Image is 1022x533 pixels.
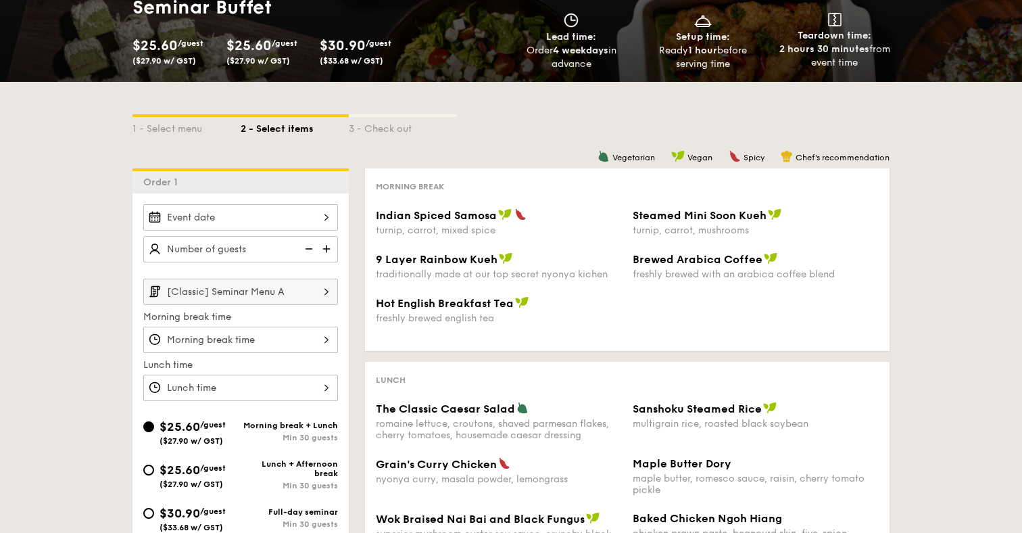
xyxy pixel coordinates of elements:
[132,117,241,136] div: 1 - Select menu
[143,204,338,231] input: Event date
[376,513,585,526] span: Wok Braised Nai Bai and Black Fungus
[200,463,226,473] span: /guest
[633,457,731,470] span: Maple Butter Dory
[160,523,223,532] span: ($33.68 w/ GST)
[143,375,338,401] input: Lunch time
[241,519,338,529] div: Min 30 guests
[633,225,879,236] div: turnip, carrot, mushrooms
[143,177,183,188] span: Order 1
[798,30,871,41] span: Teardown time:
[514,208,527,221] img: icon-spicy.37a8142b.svg
[598,150,610,162] img: icon-vegetarian.fe4039eb.svg
[160,480,223,489] span: ($27.90 w/ GST)
[132,38,178,54] span: $25.60
[376,402,515,415] span: The Classic Caesar Salad
[241,459,338,478] div: Lunch + Afternoon break
[828,13,842,26] img: icon-teardown.65201eee.svg
[511,44,632,71] div: Order in advance
[376,182,444,191] span: Morning break
[688,45,717,56] strong: 1 hour
[143,508,154,519] input: $30.90/guest($33.68 w/ GST)Full-day seminarMin 30 guests
[515,296,529,308] img: icon-vegan.f8ff3823.svg
[586,512,600,524] img: icon-vegan.f8ff3823.svg
[143,358,338,372] label: Lunch time
[160,436,223,446] span: ($27.90 w/ GST)
[132,56,196,66] span: ($27.90 w/ GST)
[143,327,338,353] input: Morning break time
[516,402,529,414] img: icon-vegetarian.fe4039eb.svg
[376,297,514,310] span: Hot English Breakfast Tea
[633,418,879,430] div: multigrain rice, roasted black soybean
[143,236,338,262] input: Number of guests
[633,512,782,525] span: Baked Chicken Ngoh Hiang
[763,402,777,414] img: icon-vegan.f8ff3823.svg
[376,312,622,324] div: freshly brewed english tea
[633,269,879,280] div: freshly brewed with an arabica coffee blend
[143,421,154,432] input: $25.60/guest($27.90 w/ GST)Morning break + LunchMin 30 guests
[376,473,622,485] div: nyonya curry, masala powder, lemongrass
[297,236,318,262] img: icon-reduce.1d2dbef1.svg
[553,45,608,56] strong: 4 weekdays
[160,419,200,434] span: $25.60
[320,56,383,66] span: ($33.68 w/ GST)
[241,481,338,490] div: Min 30 guests
[241,117,349,136] div: 2 - Select items
[633,209,766,222] span: Steamed Mini Soon Kueh
[687,153,712,162] span: Vegan
[160,506,200,521] span: $30.90
[796,153,890,162] span: Chef's recommendation
[160,463,200,478] span: $25.60
[320,38,366,54] span: $30.90
[498,208,512,221] img: icon-vegan.f8ff3823.svg
[376,225,622,236] div: turnip, carrot, mixed spice
[143,465,154,476] input: $25.60/guest($27.90 w/ GST)Lunch + Afternoon breakMin 30 guests
[768,208,781,221] img: icon-vegan.f8ff3823.svg
[612,153,655,162] span: Vegetarian
[781,150,793,162] img: icon-chef-hat.a58ddaea.svg
[349,117,457,136] div: 3 - Check out
[376,458,497,471] span: Grain's Curry Chicken
[744,153,764,162] span: Spicy
[633,473,879,496] div: maple butter, romesco sauce, raisin, cherry tomato pickle
[676,31,730,43] span: Setup time:
[143,310,338,324] label: Morning break time
[200,420,226,430] span: /guest
[200,507,226,516] span: /guest
[318,236,338,262] img: icon-add.58712e84.svg
[633,402,762,415] span: Sanshoku Steamed Rice
[376,209,497,222] span: Indian Spiced Samosa
[315,279,338,304] img: icon-chevron-right.3c0dfbd6.svg
[226,38,272,54] span: $25.60
[671,150,685,162] img: icon-vegan.f8ff3823.svg
[546,31,596,43] span: Lead time:
[226,56,290,66] span: ($27.90 w/ GST)
[376,269,622,280] div: traditionally made at our top secret nyonya kichen
[241,433,338,442] div: Min 30 guests
[764,252,777,264] img: icon-vegan.f8ff3823.svg
[499,252,512,264] img: icon-vegan.f8ff3823.svg
[366,39,391,48] span: /guest
[498,457,510,469] img: icon-spicy.37a8142b.svg
[272,39,297,48] span: /guest
[693,13,713,28] img: icon-dish.430c3a2e.svg
[376,375,406,385] span: Lunch
[178,39,203,48] span: /guest
[633,253,762,266] span: Brewed Arabica Coffee
[779,43,869,55] strong: 2 hours 30 minutes
[376,253,497,266] span: 9 Layer Rainbow Kueh
[241,507,338,517] div: Full-day seminar
[774,43,895,70] div: from event time
[561,13,581,28] img: icon-clock.2db775ea.svg
[643,44,764,71] div: Ready before serving time
[376,418,622,441] div: romaine lettuce, croutons, shaved parmesan flakes, cherry tomatoes, housemade caesar dressing
[729,150,741,162] img: icon-spicy.37a8142b.svg
[241,421,338,430] div: Morning break + Lunch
